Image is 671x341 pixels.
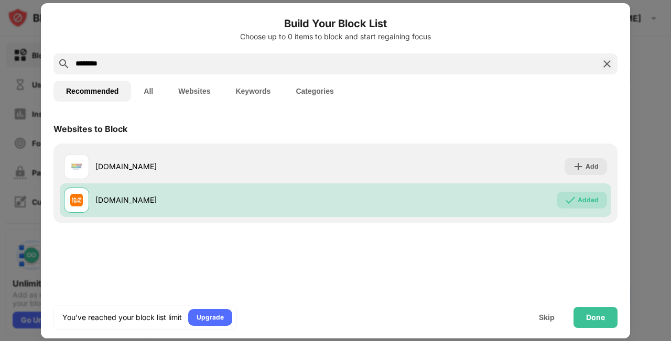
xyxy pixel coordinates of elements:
div: Add [586,161,599,172]
h6: Build Your Block List [53,16,618,31]
button: Websites [166,81,223,102]
div: [DOMAIN_NAME] [95,194,335,205]
div: Skip [539,313,555,322]
div: You’ve reached your block list limit [62,312,182,323]
img: favicons [70,160,83,173]
img: favicons [70,194,83,206]
div: Websites to Block [53,124,127,134]
img: search-close [601,58,613,70]
button: Recommended [53,81,131,102]
div: Added [578,195,599,205]
div: [DOMAIN_NAME] [95,161,335,172]
div: Done [586,313,605,322]
div: Choose up to 0 items to block and start regaining focus [53,32,618,41]
img: search.svg [58,58,70,70]
div: Upgrade [197,312,224,323]
button: All [131,81,166,102]
button: Keywords [223,81,283,102]
button: Categories [283,81,346,102]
